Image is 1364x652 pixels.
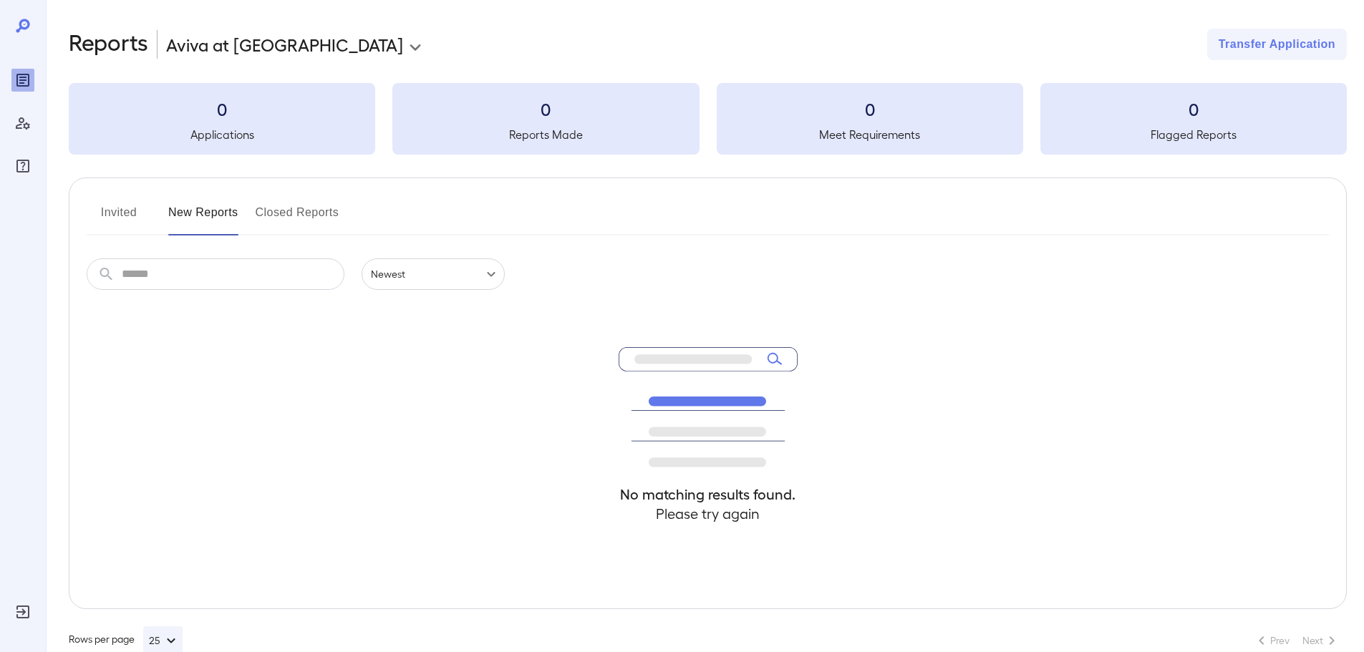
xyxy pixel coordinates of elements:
div: Log Out [11,600,34,623]
button: New Reports [168,201,238,235]
button: Closed Reports [256,201,339,235]
h5: Applications [69,126,375,143]
h3: 0 [69,97,375,120]
h4: No matching results found. [619,485,798,504]
div: FAQ [11,155,34,177]
h3: 0 [1040,97,1347,120]
button: Transfer Application [1207,29,1347,60]
h5: Flagged Reports [1040,126,1347,143]
h5: Reports Made [392,126,699,143]
div: Manage Users [11,112,34,135]
h2: Reports [69,29,148,60]
h5: Meet Requirements [717,126,1023,143]
div: Reports [11,69,34,92]
summary: 0Applications0Reports Made0Meet Requirements0Flagged Reports [69,83,1347,155]
h3: 0 [392,97,699,120]
h4: Please try again [619,504,798,523]
p: Aviva at [GEOGRAPHIC_DATA] [166,33,403,56]
nav: pagination navigation [1247,629,1347,652]
button: Invited [87,201,151,235]
div: Newest [362,258,505,290]
h3: 0 [717,97,1023,120]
